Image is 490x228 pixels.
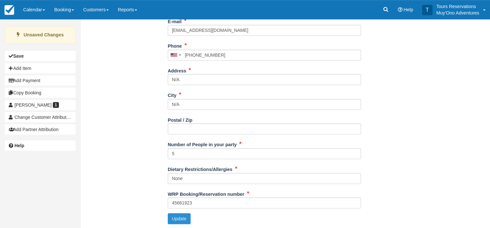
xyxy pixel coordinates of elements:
button: Add Payment [5,75,76,86]
i: Help [398,7,402,12]
a: Help [5,140,76,151]
p: Muy'Ono Adventures [436,10,479,16]
b: Help [14,143,24,148]
label: Postal / Zip [168,115,193,124]
strong: Unsaved Changes [24,32,64,37]
b: Save [13,53,24,59]
button: Change Customer Attribution [5,112,76,122]
img: checkfront-main-nav-mini-logo.png [5,5,14,15]
div: United States: +1 [168,50,183,60]
label: City [168,90,176,99]
p: Tours Reservations [436,3,479,10]
button: Copy Booking [5,88,76,98]
label: Address [168,65,186,74]
button: Add Item [5,63,76,73]
span: [PERSON_NAME] [14,102,52,108]
label: Phone [168,41,182,50]
span: 1 [53,102,59,108]
a: [PERSON_NAME] 1 [5,100,76,110]
label: Dietary Restrictions/Allergies [168,164,232,173]
label: Number of People in your party [168,139,237,148]
button: Add Partner Attribution [5,124,76,135]
button: Save [5,51,76,61]
div: T [422,5,432,15]
label: WRP Booking/Reservation number [168,189,244,198]
span: Change Customer Attribution [14,115,72,120]
span: Help [403,7,413,12]
label: E-mail [168,16,182,25]
button: Update [168,213,191,224]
